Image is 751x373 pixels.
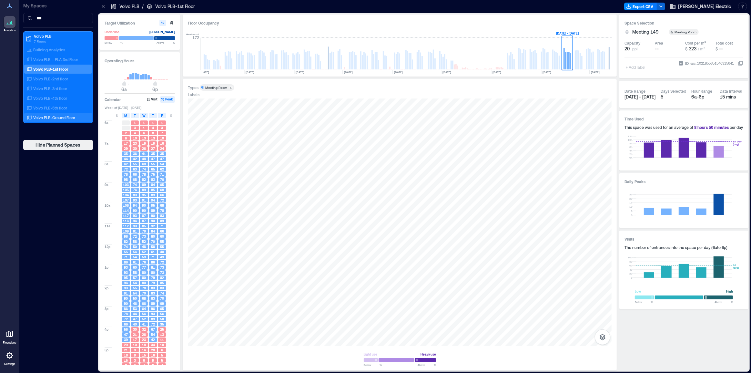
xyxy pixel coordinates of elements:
[23,3,93,9] p: My Spaces
[160,286,164,290] span: 83
[160,275,164,280] span: 82
[160,255,164,259] span: 49
[160,265,164,270] span: 73
[122,87,127,92] span: 6a
[142,239,146,244] span: 52
[631,213,633,217] tspan: 0
[151,219,155,223] span: 90
[133,296,137,301] span: 50
[124,146,128,151] span: 29
[629,145,633,149] tspan: 6h
[142,291,146,295] span: 70
[105,96,121,103] h3: Calendar
[116,113,118,118] span: S
[142,167,146,171] span: 74
[124,250,128,254] span: 55
[685,47,687,51] span: $
[124,255,128,259] span: 71
[151,167,155,171] span: 65
[691,88,712,94] div: Hour Range
[142,281,146,285] span: 80
[143,126,145,130] span: 1
[124,281,128,285] span: 96
[629,193,633,196] tspan: 25
[715,300,733,304] span: Above %
[624,46,652,52] button: 20 ppl
[151,151,155,156] span: 35
[36,142,81,148] span: Hide Planned Spaces
[715,47,718,51] span: $
[629,201,633,204] tspan: 15
[661,94,686,100] div: 5
[543,70,551,74] text: [DATE]
[133,198,137,202] span: 93
[629,260,633,263] tspan: 80
[160,260,164,264] span: 72
[133,136,137,140] span: 10
[123,203,129,208] span: 106
[142,244,146,249] span: 48
[694,125,729,130] span: 8 hours 56 minutes
[624,94,655,99] span: [DATE] - [DATE]
[3,341,16,345] p: Floorplans
[123,219,129,223] span: 116
[105,141,108,146] span: 7a
[200,70,209,74] text: [DATE]
[152,113,154,118] span: T
[151,291,155,295] span: 83
[124,167,128,171] span: 72
[124,234,128,239] span: 96
[690,60,735,67] div: spc_1021855351546315641
[34,39,88,44] p: 7 Floors
[151,270,155,275] span: 80
[151,229,155,233] span: 84
[133,250,137,254] span: 56
[160,250,164,254] span: 40
[151,157,155,161] span: 47
[161,120,163,125] span: 1
[142,198,146,202] span: 91
[151,213,155,218] span: 90
[142,229,146,233] span: 79
[124,162,128,166] span: 62
[152,131,154,135] span: 8
[151,203,155,208] span: 95
[133,177,137,182] span: 68
[738,61,743,66] button: IDspc_1021855351546315641
[124,265,128,270] span: 93
[143,131,145,135] span: 6
[635,300,653,304] span: Below %
[133,286,137,290] span: 55
[124,291,128,295] span: 91
[719,46,723,51] span: --
[149,29,175,35] div: [PERSON_NAME]
[151,239,155,244] span: 70
[628,135,633,138] tspan: 12h
[142,265,146,270] span: 77
[624,178,743,185] h3: Daily Peaks
[246,70,254,74] text: [DATE]
[205,85,227,90] div: Meeting Room
[2,348,17,368] a: Settings
[160,198,164,202] span: 72
[133,260,137,264] span: 61
[133,167,137,171] span: 63
[160,291,164,295] span: 74
[124,275,128,280] span: 95
[125,131,127,135] span: 2
[142,275,146,280] span: 80
[151,244,155,249] span: 58
[229,86,233,89] div: 1
[726,288,733,295] div: High
[142,113,146,118] span: W
[629,268,633,271] tspan: 40
[124,296,128,301] span: 90
[105,20,175,26] h3: Target Utilization
[188,85,198,90] div: Types
[142,213,146,218] span: 87
[123,224,129,228] span: 112
[33,115,75,120] p: Volvo PLB-Ground Floor
[124,151,128,156] span: 35
[628,256,633,259] tspan: 100
[160,188,164,192] span: 68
